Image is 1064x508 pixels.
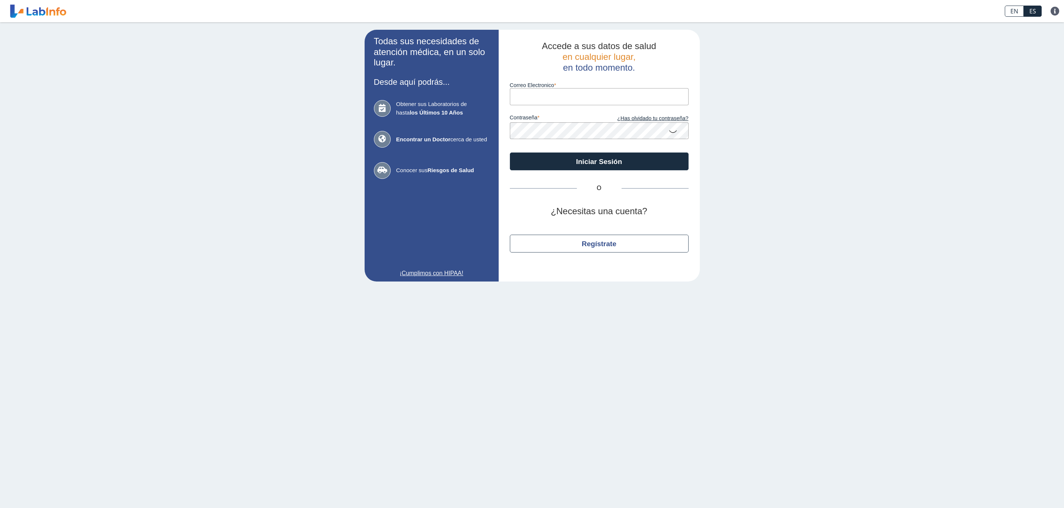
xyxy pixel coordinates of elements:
[510,115,599,123] label: contraseña
[510,235,689,253] button: Regístrate
[374,269,489,278] a: ¡Cumplimos con HIPAA!
[563,62,635,73] span: en todo momento.
[510,206,689,217] h2: ¿Necesitas una cuenta?
[410,109,463,116] b: los Últimos 10 Años
[396,100,489,117] span: Obtener sus Laboratorios de hasta
[542,41,656,51] span: Accede a sus datos de salud
[428,167,474,173] b: Riesgos de Salud
[599,115,689,123] a: ¿Has olvidado tu contraseña?
[1005,6,1024,17] a: EN
[562,52,635,62] span: en cualquier lugar,
[510,152,689,170] button: Iniciar Sesión
[1024,6,1042,17] a: ES
[510,82,689,88] label: Correo Electronico
[374,36,489,68] h2: Todas sus necesidades de atención médica, en un solo lugar.
[577,184,622,193] span: O
[396,166,489,175] span: Conocer sus
[374,77,489,87] h3: Desde aquí podrás...
[396,135,489,144] span: cerca de usted
[396,136,451,142] b: Encontrar un Doctor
